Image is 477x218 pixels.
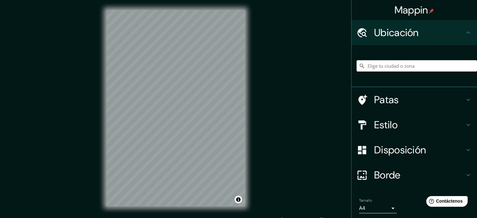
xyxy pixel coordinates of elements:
font: Estilo [374,118,398,131]
div: Patas [352,87,477,112]
div: A4 [359,203,397,213]
font: A4 [359,205,365,211]
font: Ubicación [374,26,419,39]
iframe: Lanzador de widgets de ayuda [421,194,470,211]
font: Disposición [374,143,426,157]
div: Borde [352,162,477,188]
img: pin-icon.png [429,8,434,13]
font: Borde [374,168,400,182]
div: Disposición [352,137,477,162]
canvas: Mapa [106,10,245,206]
font: Tamaño [359,198,372,203]
div: Ubicación [352,20,477,45]
button: Activar o desactivar atribución [235,196,242,203]
font: Mappin [395,3,428,17]
font: Patas [374,93,399,106]
input: Elige tu ciudad o zona [357,60,477,72]
div: Estilo [352,112,477,137]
